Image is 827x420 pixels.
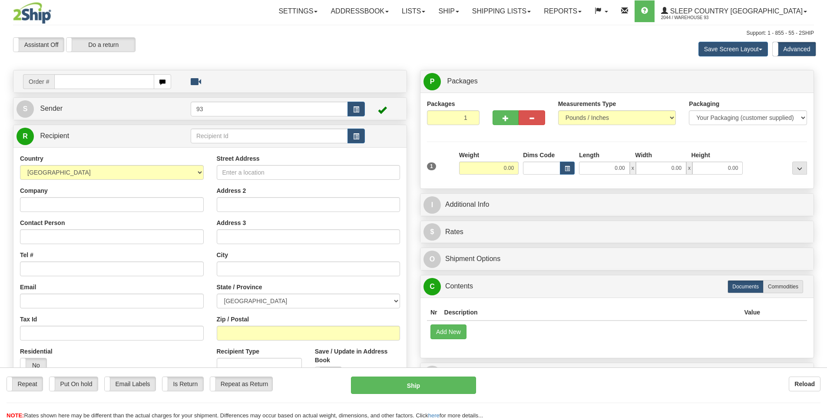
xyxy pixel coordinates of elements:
[789,377,820,391] button: Reload
[466,0,537,22] a: Shipping lists
[423,196,441,214] span: I
[558,99,616,108] label: Measurements Type
[20,154,43,163] label: Country
[40,132,69,139] span: Recipient
[423,196,810,214] a: IAdditional Info
[20,358,46,372] label: No
[459,151,479,159] label: Weight
[315,347,400,364] label: Save / Update in Address Book
[7,412,24,419] span: NOTE:
[217,283,262,291] label: State / Province
[668,7,803,15] span: Sleep Country [GEOGRAPHIC_DATA]
[432,0,465,22] a: Ship
[635,151,652,159] label: Width
[217,186,246,195] label: Address 2
[423,223,441,241] span: $
[40,105,63,112] span: Sender
[423,278,441,295] span: C
[191,129,348,143] input: Recipient Id
[315,367,341,381] label: No
[655,0,814,22] a: Sleep Country [GEOGRAPHIC_DATA] 2044 / Warehouse 93
[20,218,65,227] label: Contact Person
[537,0,588,22] a: Reports
[217,251,228,259] label: City
[423,278,810,295] a: CContents
[17,100,191,118] a: S Sender
[423,250,810,268] a: OShipment Options
[423,73,441,90] span: P
[324,0,395,22] a: Addressbook
[217,347,260,356] label: Recipient Type
[579,151,599,159] label: Length
[50,377,98,391] label: Put On hold
[698,42,768,56] button: Save Screen Layout
[691,151,710,159] label: Height
[661,13,726,22] span: 2044 / Warehouse 93
[427,162,436,170] span: 1
[217,165,400,180] input: Enter a location
[792,162,807,175] div: ...
[763,280,803,293] label: Commodities
[13,2,51,24] img: logo2044.jpg
[427,99,455,108] label: Packages
[689,99,719,108] label: Packaging
[210,377,272,391] label: Repeat as Return
[441,304,741,321] th: Description
[20,251,33,259] label: Tel #
[20,186,48,195] label: Company
[773,42,816,56] label: Advanced
[217,154,260,163] label: Street Address
[395,0,432,22] a: Lists
[217,218,246,227] label: Address 3
[105,377,155,391] label: Email Labels
[686,162,692,175] span: x
[66,38,135,52] label: Do a return
[17,127,171,145] a: R Recipient
[423,223,810,241] a: $Rates
[13,38,64,52] label: Assistant Off
[423,366,441,383] span: R
[423,251,441,268] span: O
[423,73,810,90] a: P Packages
[20,347,53,356] label: Residential
[630,162,636,175] span: x
[427,304,441,321] th: Nr
[728,280,764,293] label: Documents
[430,324,466,339] button: Add New
[423,365,810,383] a: RReturn Shipment
[794,380,815,387] b: Reload
[447,77,477,85] span: Packages
[272,0,324,22] a: Settings
[351,377,476,394] button: Ship
[162,377,203,391] label: Is Return
[17,100,34,118] span: S
[13,30,814,37] div: Support: 1 - 855 - 55 - 2SHIP
[741,304,764,321] th: Value
[191,102,348,116] input: Sender Id
[217,315,249,324] label: Zip / Postal
[20,283,36,291] label: Email
[17,128,34,145] span: R
[523,151,555,159] label: Dims Code
[23,74,54,89] span: Order #
[428,412,440,419] a: here
[20,315,37,324] label: Tax Id
[7,377,43,391] label: Repeat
